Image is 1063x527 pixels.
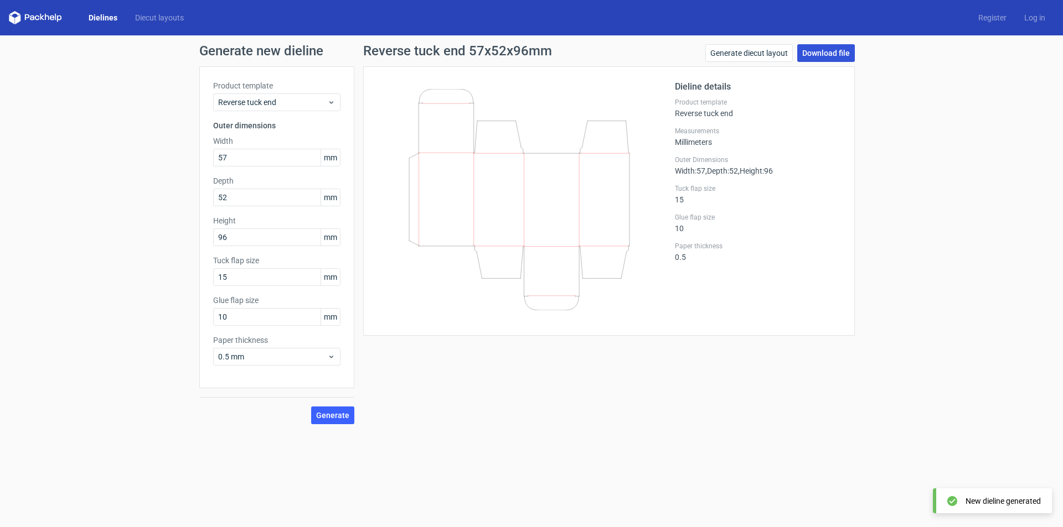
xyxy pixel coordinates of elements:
[321,309,340,325] span: mm
[213,120,340,131] h3: Outer dimensions
[80,12,126,23] a: Dielines
[213,135,340,147] label: Width
[199,44,864,58] h1: Generate new dieline
[675,98,841,107] label: Product template
[705,166,738,175] span: , Depth : 52
[675,242,841,251] label: Paper thickness
[675,213,841,233] div: 10
[213,255,340,266] label: Tuck flap size
[321,149,340,166] span: mm
[675,184,841,204] div: 15
[126,12,193,23] a: Diecut layouts
[213,80,340,91] label: Product template
[311,406,354,424] button: Generate
[675,98,841,118] div: Reverse tuck end
[966,495,1041,507] div: New dieline generated
[738,166,773,175] span: , Height : 96
[797,44,855,62] a: Download file
[705,44,793,62] a: Generate diecut layout
[213,175,340,186] label: Depth
[213,295,340,306] label: Glue flap size
[675,155,841,164] label: Outer Dimensions
[316,411,349,419] span: Generate
[675,80,841,93] h2: Dieline details
[363,44,552,58] h1: Reverse tuck end 57x52x96mm
[675,213,841,222] label: Glue flap size
[213,335,340,346] label: Paper thickness
[321,189,340,206] span: mm
[675,184,841,193] label: Tuck flap size
[675,127,841,135] label: Measurements
[675,242,841,262] div: 0.5
[218,351,327,362] span: 0.5 mm
[675,166,705,175] span: Width : 57
[321,269,340,285] span: mm
[1015,12,1054,23] a: Log in
[218,97,327,108] span: Reverse tuck end
[969,12,1015,23] a: Register
[675,127,841,147] div: Millimeters
[321,229,340,246] span: mm
[213,215,340,226] label: Height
